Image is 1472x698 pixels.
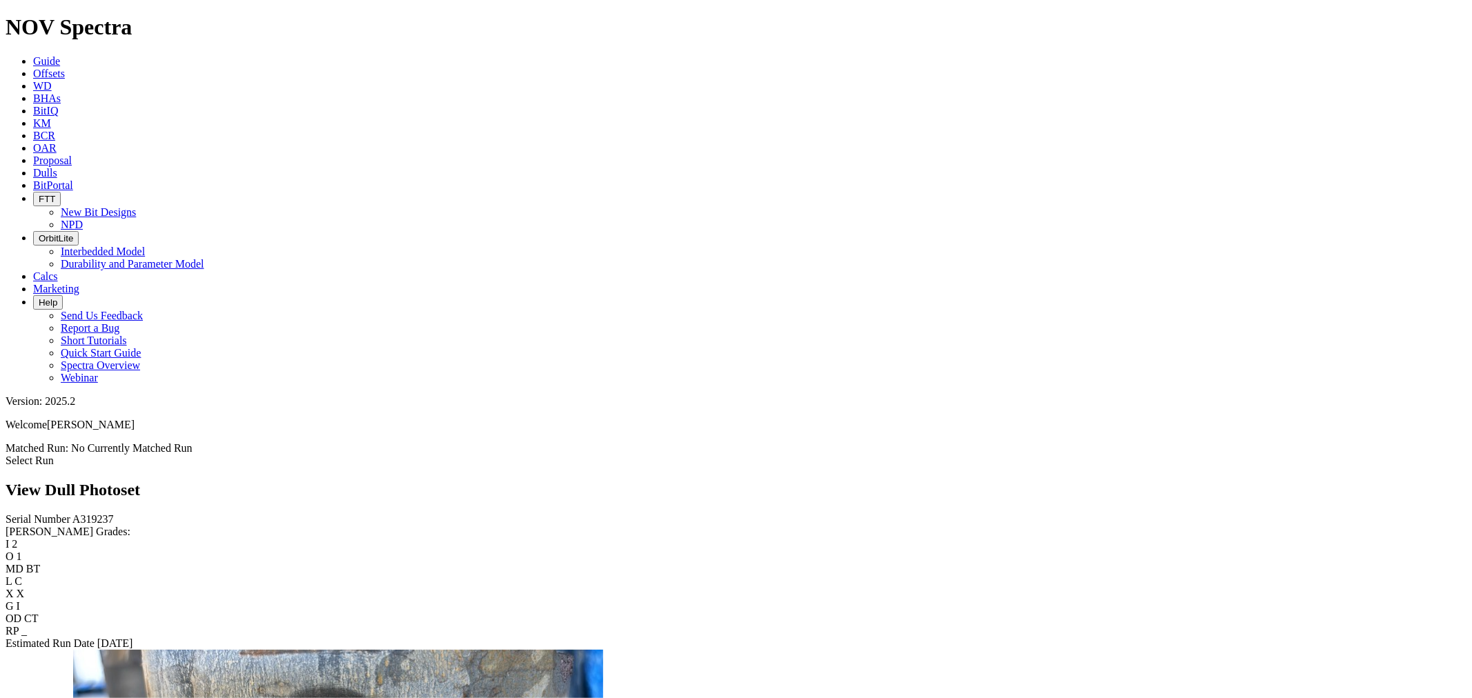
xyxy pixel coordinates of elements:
h2: View Dull Photoset [6,481,1466,499]
span: 1 [17,550,22,562]
label: OD [6,612,21,624]
span: A319237 [72,513,114,525]
a: Select Run [6,455,54,466]
div: [PERSON_NAME] Grades: [6,526,1466,538]
button: Help [33,295,63,310]
button: OrbitLite [33,231,79,246]
span: FTT [39,194,55,204]
a: NPD [61,219,83,230]
span: Help [39,297,57,308]
span: Matched Run: [6,442,68,454]
span: CT [24,612,38,624]
a: Short Tutorials [61,335,127,346]
label: Estimated Run Date [6,637,95,649]
a: WD [33,80,52,92]
label: X [6,588,14,599]
a: BCR [33,130,55,141]
a: Report a Bug [61,322,119,334]
span: BT [26,563,40,575]
a: Spectra Overview [61,359,140,371]
span: _ [21,625,27,637]
label: O [6,550,14,562]
label: RP [6,625,19,637]
h1: NOV Spectra [6,14,1466,40]
label: L [6,575,12,587]
span: I [17,600,20,612]
a: KM [33,117,51,129]
a: Guide [33,55,60,67]
span: OrbitLite [39,233,73,243]
span: [PERSON_NAME] [47,419,135,430]
a: Marketing [33,283,79,295]
a: Durability and Parameter Model [61,258,204,270]
p: Welcome [6,419,1466,431]
a: Webinar [61,372,98,383]
div: Version: 2025.2 [6,395,1466,408]
span: 2 [12,538,17,550]
a: BitIQ [33,105,58,117]
label: I [6,538,9,550]
a: Send Us Feedback [61,310,143,321]
span: X [17,588,25,599]
a: New Bit Designs [61,206,136,218]
button: FTT [33,192,61,206]
span: [DATE] [97,637,133,649]
span: C [14,575,22,587]
a: Quick Start Guide [61,347,141,359]
a: Calcs [33,270,58,282]
a: Interbedded Model [61,246,145,257]
a: OAR [33,142,57,154]
label: Serial Number [6,513,70,525]
a: Proposal [33,154,72,166]
label: MD [6,563,23,575]
a: Offsets [33,68,65,79]
span: No Currently Matched Run [71,442,193,454]
a: BitPortal [33,179,73,191]
a: BHAs [33,92,61,104]
a: Dulls [33,167,57,179]
label: G [6,600,14,612]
